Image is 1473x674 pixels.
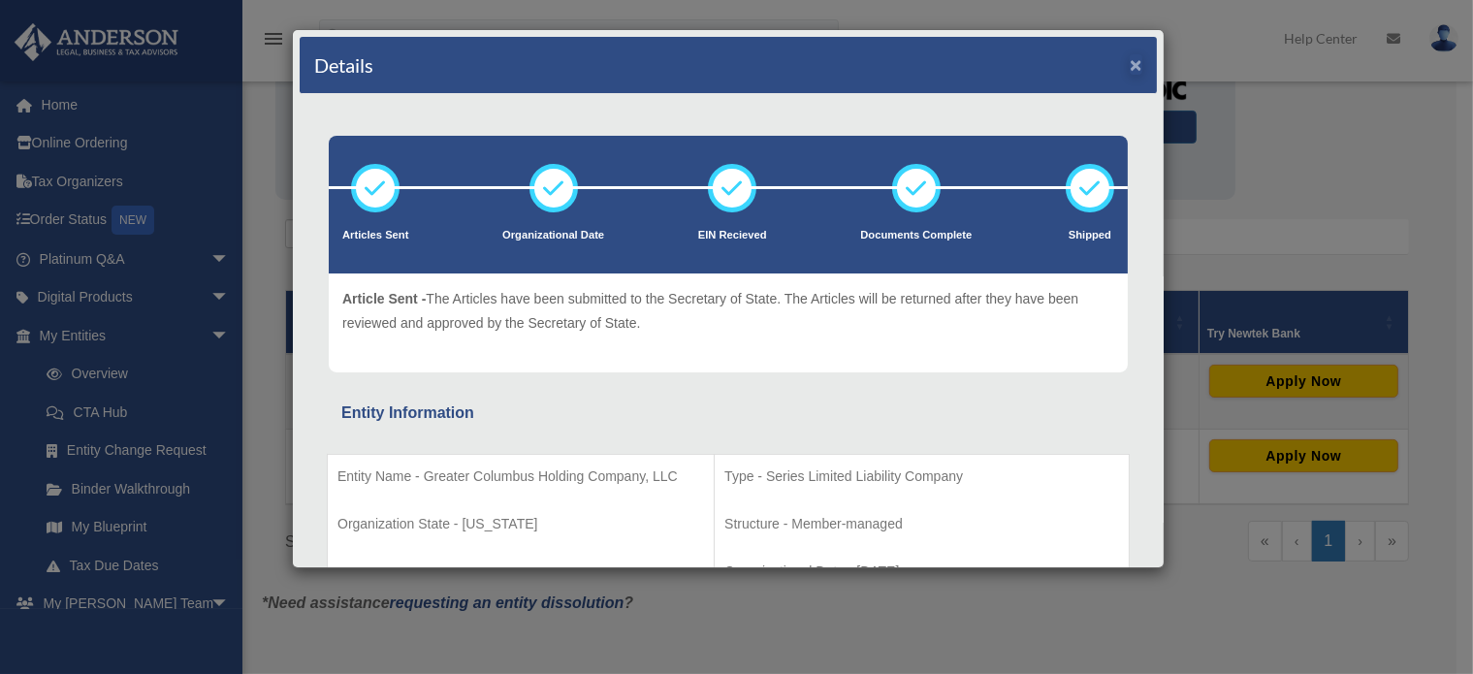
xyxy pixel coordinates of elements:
h4: Details [314,51,373,79]
p: Organization State - [US_STATE] [337,512,704,536]
p: Structure - Member-managed [724,512,1119,536]
p: The Articles have been submitted to the Secretary of State. The Articles will be returned after t... [342,287,1114,335]
p: Shipped [1066,226,1114,245]
div: Entity Information [341,400,1115,427]
p: Organizational Date [502,226,604,245]
button: × [1130,54,1142,75]
p: Documents Complete [860,226,972,245]
p: Type - Series Limited Liability Company [724,465,1119,489]
p: Entity Name - Greater Columbus Holding Company, LLC [337,465,704,489]
p: Articles Sent [342,226,408,245]
span: Article Sent - [342,291,426,306]
p: EIN Recieved [698,226,767,245]
p: Organizational Date - [DATE] [724,560,1119,584]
